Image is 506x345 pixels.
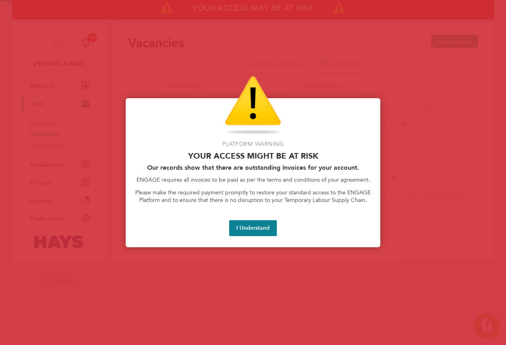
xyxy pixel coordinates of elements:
p: Platform Warning [135,140,371,148]
button: I Understand [229,220,277,236]
p: ENGAGE requires all invoices to be paid as per the terms and conditions of your agreement. [135,176,371,184]
h2: Our records show that there are outstanding Invoices for your account. [135,164,371,171]
img: Warning Icon [225,76,281,136]
div: Access At Risk [126,98,380,247]
p: Please make the required payment promptly to restore your standard access to the ENGAGE Platform ... [135,189,371,204]
p: Your access might be at risk [135,151,371,161]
